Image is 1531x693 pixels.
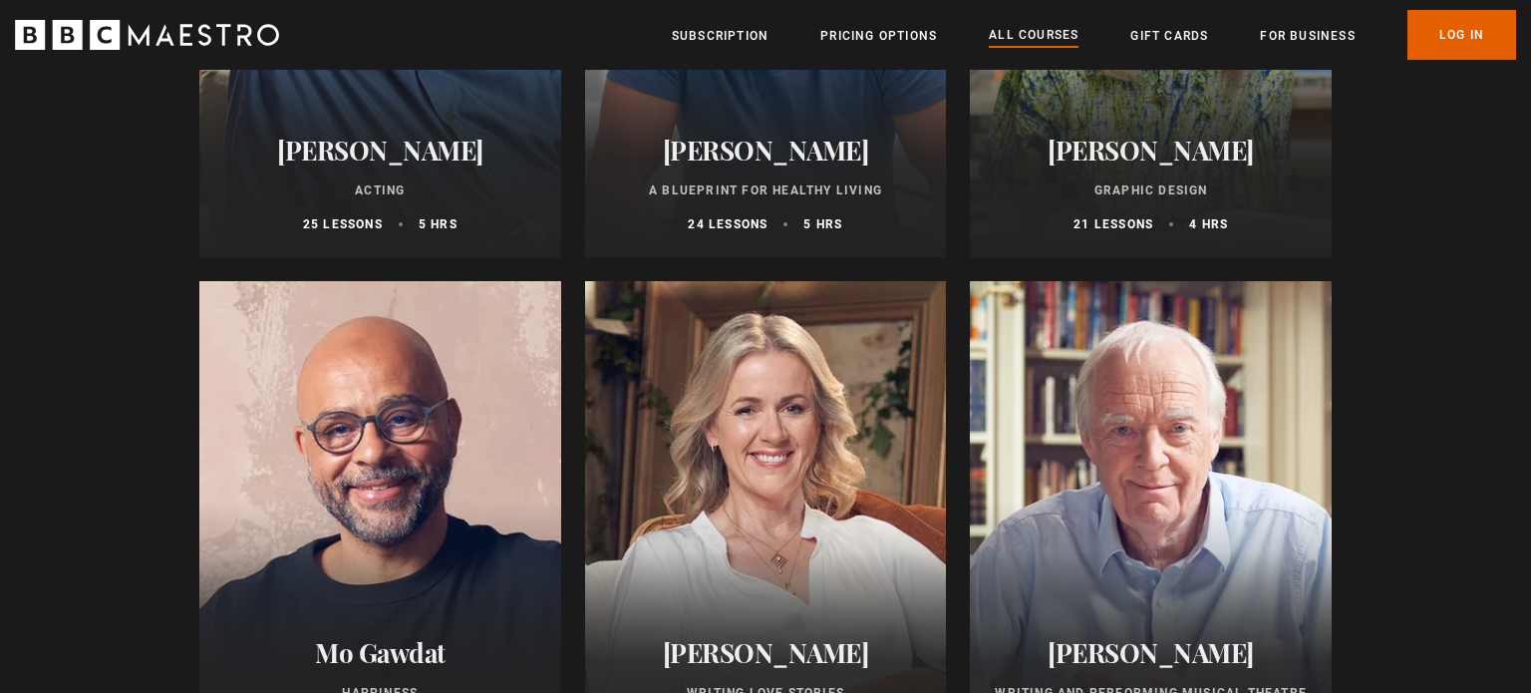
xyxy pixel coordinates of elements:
[303,215,383,233] p: 25 lessons
[672,10,1516,60] nav: Primary
[989,25,1078,47] a: All Courses
[419,215,458,233] p: 5 hrs
[609,181,923,199] p: A Blueprint for Healthy Living
[223,637,537,668] h2: Mo Gawdat
[609,637,923,668] h2: [PERSON_NAME]
[994,135,1308,166] h2: [PERSON_NAME]
[994,637,1308,668] h2: [PERSON_NAME]
[1260,26,1355,46] a: For business
[1130,26,1208,46] a: Gift Cards
[1189,215,1228,233] p: 4 hrs
[803,215,842,233] p: 5 hrs
[1073,215,1153,233] p: 21 lessons
[1407,10,1516,60] a: Log In
[820,26,937,46] a: Pricing Options
[15,20,279,50] svg: BBC Maestro
[609,135,923,166] h2: [PERSON_NAME]
[994,181,1308,199] p: Graphic Design
[223,181,537,199] p: Acting
[672,26,768,46] a: Subscription
[223,135,537,166] h2: [PERSON_NAME]
[688,215,767,233] p: 24 lessons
